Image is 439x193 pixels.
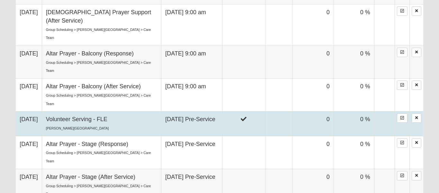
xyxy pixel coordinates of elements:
[46,126,109,130] small: [PERSON_NAME][GEOGRAPHIC_DATA]
[161,136,222,169] td: [DATE] Pre-Service
[293,46,334,79] td: 0
[412,6,421,16] a: Delete
[334,111,374,136] td: 0 %
[334,46,374,79] td: 0 %
[161,79,222,111] td: [DATE] 9:00 am
[412,113,421,123] a: Delete
[412,81,421,90] a: Delete
[16,111,42,136] td: [DATE]
[16,136,42,169] td: [DATE]
[16,5,42,46] td: [DATE]
[16,79,42,111] td: [DATE]
[412,48,421,57] a: Delete
[334,79,374,111] td: 0 %
[293,111,334,136] td: 0
[397,6,408,16] a: Enter Attendance
[397,48,408,57] a: Enter Attendance
[42,111,161,136] td: Volunteer Serving - FLE
[397,138,408,148] a: Enter Attendance
[46,28,151,40] small: Group Scheduling > [PERSON_NAME][GEOGRAPHIC_DATA] > Care Team
[42,136,161,169] td: Altar Prayer - Stage (Response)
[397,171,408,180] a: Enter Attendance
[293,136,334,169] td: 0
[293,5,334,46] td: 0
[16,46,42,79] td: [DATE]
[293,79,334,111] td: 0
[334,136,374,169] td: 0 %
[46,61,151,73] small: Group Scheduling > [PERSON_NAME][GEOGRAPHIC_DATA] > Care Team
[42,46,161,79] td: Altar Prayer - Balcony (Response)
[46,151,151,163] small: Group Scheduling > [PERSON_NAME][GEOGRAPHIC_DATA] > Care Team
[42,5,161,46] td: [DEMOGRAPHIC_DATA] Prayer Support (After Service)
[397,113,408,123] a: Enter Attendance
[412,171,421,180] a: Delete
[412,138,421,148] a: Delete
[397,81,408,90] a: Enter Attendance
[161,46,222,79] td: [DATE] 9:00 am
[334,5,374,46] td: 0 %
[161,111,222,136] td: [DATE] Pre-Service
[42,79,161,111] td: Altar Prayer - Balcony (After Service)
[46,93,151,106] small: Group Scheduling > [PERSON_NAME][GEOGRAPHIC_DATA] > Care Team
[161,5,222,46] td: [DATE] 9:00 am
